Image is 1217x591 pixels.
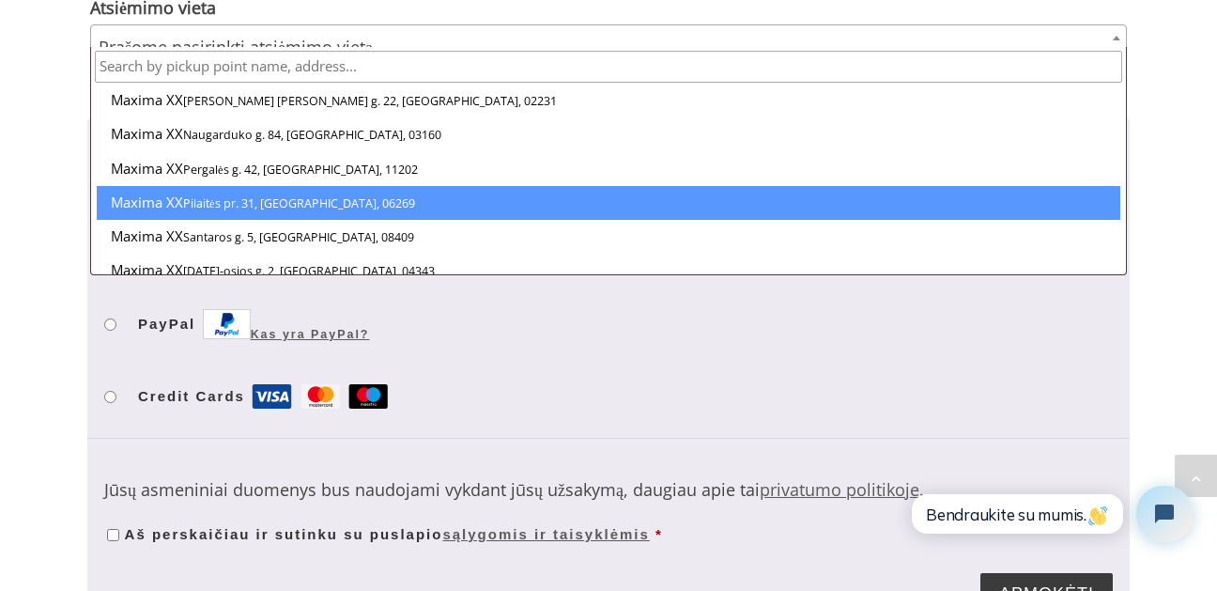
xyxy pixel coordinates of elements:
span: Maxima XX [111,124,441,143]
small: [PERSON_NAME] [PERSON_NAME] g. 22, [GEOGRAPHIC_DATA], 02231 [183,93,557,109]
span: Maxima XX [111,90,557,109]
span: Aš perskaičiau ir sutinku su puslapio [125,526,650,542]
small: Santaros g. 5, [GEOGRAPHIC_DATA], 08409 [183,229,414,245]
span: Prašome pasirinkti atsiėmimo vietą [90,24,1127,51]
img: Mastercard [300,384,341,409]
span: Maxima XX [111,193,415,211]
label: Credit Cards [138,382,389,411]
span: Maxima XX [111,159,418,178]
label: PayPal [138,310,369,359]
small: [DATE]-osios g. 2, [GEOGRAPHIC_DATA], 04343 [183,263,435,279]
img: Visa [252,384,292,409]
a: sąlygomis ir taisyklėmis [442,526,649,542]
span: Maxima XX [111,226,414,245]
span: Maxima XX [111,260,435,279]
span: Prašome pasirinkti atsiėmimo vietą [91,25,1126,69]
img: Maestro [348,384,389,409]
small: Pilaitės pr. 31, [GEOGRAPHIC_DATA], 06269 [183,195,415,211]
small: Pergalės g. 42, [GEOGRAPHIC_DATA], 11202 [183,162,418,178]
p: Jūsų asmeniniai duomenys bus naudojami vykdant jūsų užsakymą, daugiau apie tai . [104,477,1113,504]
input: Search by pickup point name, address... [95,51,1122,82]
img: Ženklelis, kad priimami apmokėjimai per PayPal [203,309,251,339]
iframe: Tidio Chat [889,470,1209,558]
input: Aš perskaičiau ir sutinku su puslapiosąlygomis ir taisyklėmis * [107,529,119,541]
a: privatumo politikoje [760,478,919,501]
small: Naugarduko g. 84, [GEOGRAPHIC_DATA], 03160 [183,127,441,143]
a: Kas yra PayPal? [251,310,370,359]
abbr: privaloma [655,526,663,542]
